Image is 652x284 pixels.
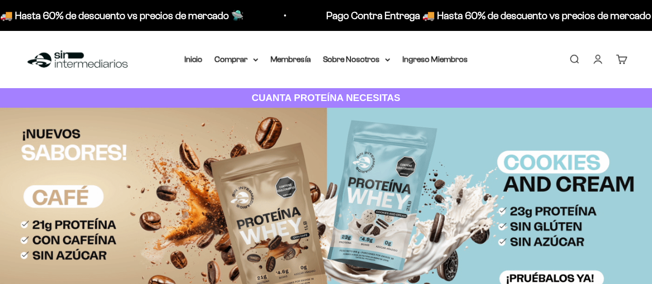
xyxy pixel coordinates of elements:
[403,55,468,63] a: Ingreso Miembros
[323,53,390,66] summary: Sobre Nosotros
[185,55,203,63] a: Inicio
[271,55,311,63] a: Membresía
[252,92,400,103] strong: CUANTA PROTEÍNA NECESITAS
[215,53,258,66] summary: Comprar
